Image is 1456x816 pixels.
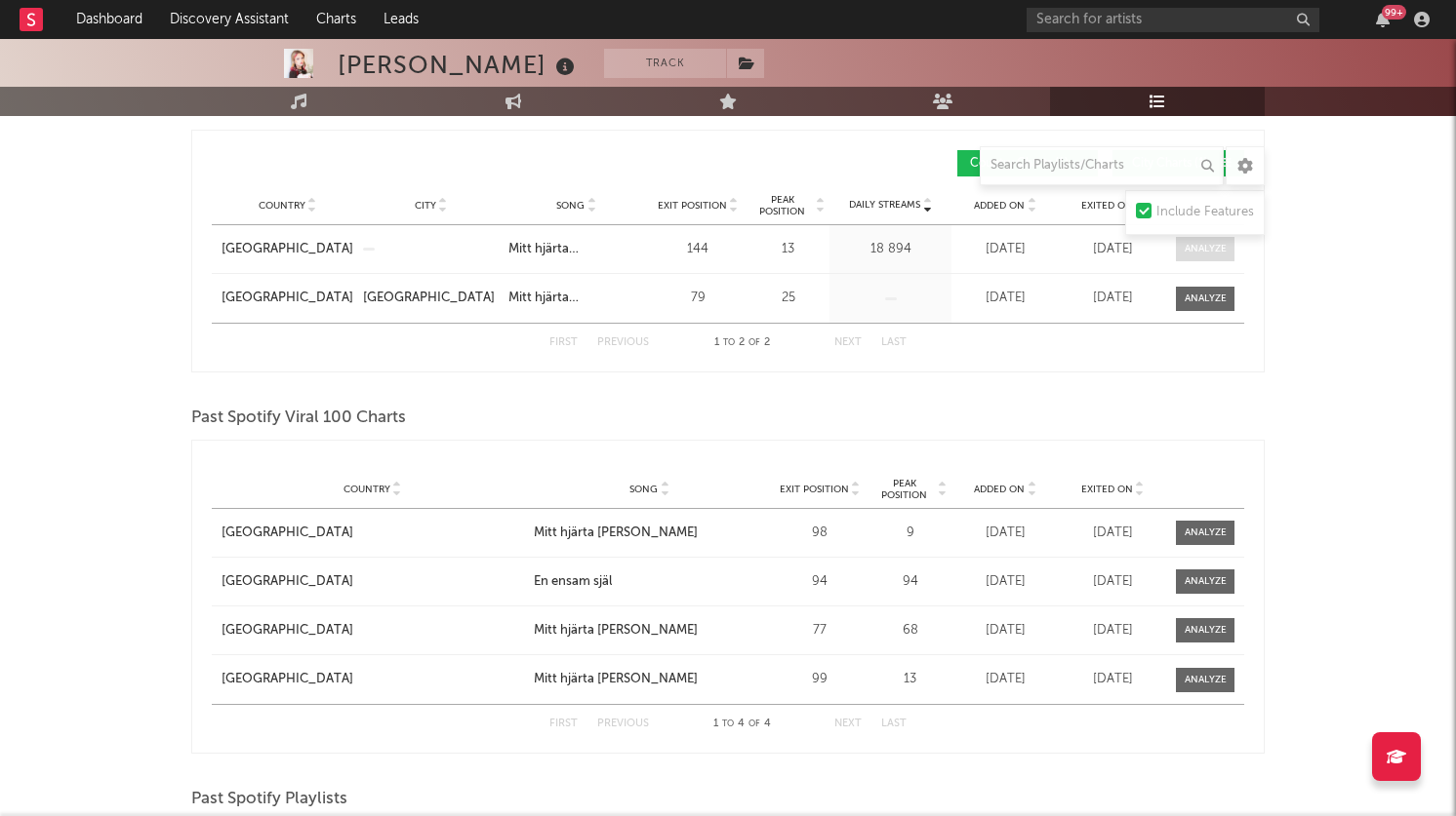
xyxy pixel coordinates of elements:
div: 79 [654,289,742,308]
a: Mitt hjärta [PERSON_NAME] [534,670,766,689]
div: [DATE] [956,524,1054,543]
div: [GEOGRAPHIC_DATA] [222,621,353,641]
span: Exited On [1081,484,1133,495]
button: 99+ [1376,12,1390,27]
a: [GEOGRAPHIC_DATA] [363,289,499,308]
button: First [549,719,578,729]
div: 77 [776,621,864,641]
div: 94 [776,572,864,592]
a: [GEOGRAPHIC_DATA] [222,621,524,641]
div: 13 [751,240,825,259]
span: Added On [974,200,1025,212]
div: 68 [873,621,947,641]
div: 18 894 [834,240,947,259]
span: Exit Position [780,484,849,495]
div: [DATE] [1064,572,1161,592]
button: Country Charts(1) [957,150,1098,176]
input: Search Playlists/Charts [980,146,1224,185]
span: Country [344,484,390,495]
span: Song [556,200,585,212]
div: [GEOGRAPHIC_DATA] [222,670,353,689]
span: Exited On [1081,200,1133,212]
div: [DATE] [956,572,1054,592]
a: [GEOGRAPHIC_DATA] [222,240,353,259]
span: Song [629,484,658,495]
div: En ensam själ [534,572,612,592]
a: [GEOGRAPHIC_DATA] [222,289,353,308]
div: [DATE] [1064,240,1161,259]
div: 94 [873,572,947,592]
input: Search for artists [1027,8,1319,32]
span: Past Spotify Playlists [191,788,347,811]
a: [GEOGRAPHIC_DATA] [222,572,524,592]
span: Peak Position [751,194,813,217]
span: Exit Position [658,200,727,212]
a: Mitt hjärta [PERSON_NAME] [508,289,644,308]
div: 13 [873,670,947,689]
div: [DATE] [1064,621,1161,641]
button: Track [604,49,726,78]
div: Include Features [1156,201,1254,224]
div: 98 [776,524,864,543]
span: to [722,719,734,728]
div: 99 [776,670,864,689]
div: [GEOGRAPHIC_DATA] [222,572,353,592]
div: 1 4 4 [688,713,795,736]
div: [DATE] [1064,670,1161,689]
div: [DATE] [956,670,1054,689]
div: [GEOGRAPHIC_DATA] [363,289,495,308]
div: [DATE] [956,289,1054,308]
button: First [549,337,578,348]
a: [GEOGRAPHIC_DATA] [222,670,524,689]
div: 1 2 2 [688,331,795,355]
div: 99 + [1382,5,1406,19]
div: Mitt hjärta [PERSON_NAME] [534,621,698,641]
span: Added On [974,484,1025,495]
span: to [723,338,735,347]
button: Previous [597,337,649,348]
span: Past Spotify Viral 100 Charts [191,407,406,430]
div: [DATE] [956,621,1054,641]
div: [DATE] [956,240,1054,259]
div: Mitt hjärta [PERSON_NAME] [534,524,698,543]
a: [GEOGRAPHIC_DATA] [222,524,524,543]
button: Last [881,337,907,348]
button: Last [881,719,907,729]
div: Mitt hjärta [PERSON_NAME] [534,670,698,689]
div: [GEOGRAPHIC_DATA] [222,524,353,543]
div: 144 [654,240,742,259]
span: Country [259,200,305,212]
span: Daily Streams [849,198,920,213]
div: [PERSON_NAME] [338,49,580,81]
div: 25 [751,289,825,308]
div: [DATE] [1064,289,1161,308]
button: Next [834,337,862,348]
div: 9 [873,524,947,543]
button: Previous [597,719,649,729]
div: [DATE] [1064,524,1161,543]
a: En ensam själ [534,572,766,592]
span: Peak Position [873,478,935,501]
span: of [748,719,760,728]
span: of [748,338,760,347]
span: Country Charts ( 1 ) [970,158,1069,170]
span: City [415,200,436,212]
a: Mitt hjärta [PERSON_NAME] [534,621,766,641]
a: Mitt hjärta [PERSON_NAME] [508,240,644,259]
button: Next [834,719,862,729]
a: Mitt hjärta [PERSON_NAME] [534,524,766,543]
